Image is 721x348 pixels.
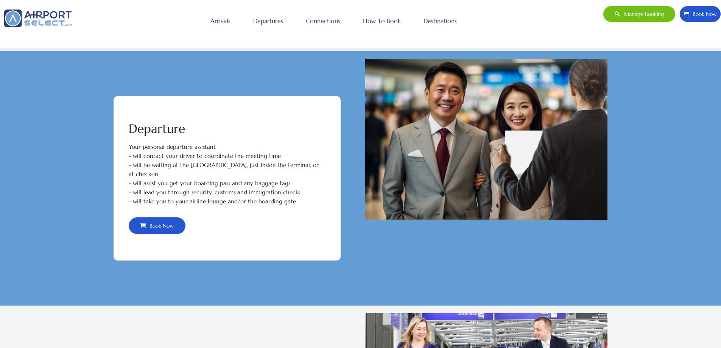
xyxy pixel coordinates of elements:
a: Connections [304,11,342,30]
h2: Departure [129,123,325,135]
span: Manage booking [620,6,664,22]
a: Book Now [129,217,185,234]
a: Book Now [679,6,721,22]
span: Book Now [146,218,174,234]
p: Your personal departure assistant - will contact your driver to coordinate the meeting time [129,142,325,161]
a: How to book [361,11,403,30]
span: Book Now [689,6,717,22]
div: Airport Select VIP Connection Transit [114,59,607,298]
p: - will be waiting at the [GEOGRAPHIC_DATA], just inside the terminal, or at check-in - will assis... [129,161,325,206]
a: Destinations [422,11,459,30]
a: Arrivals [209,11,232,30]
a: Manage booking [603,6,676,22]
a: Departures [251,11,285,30]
